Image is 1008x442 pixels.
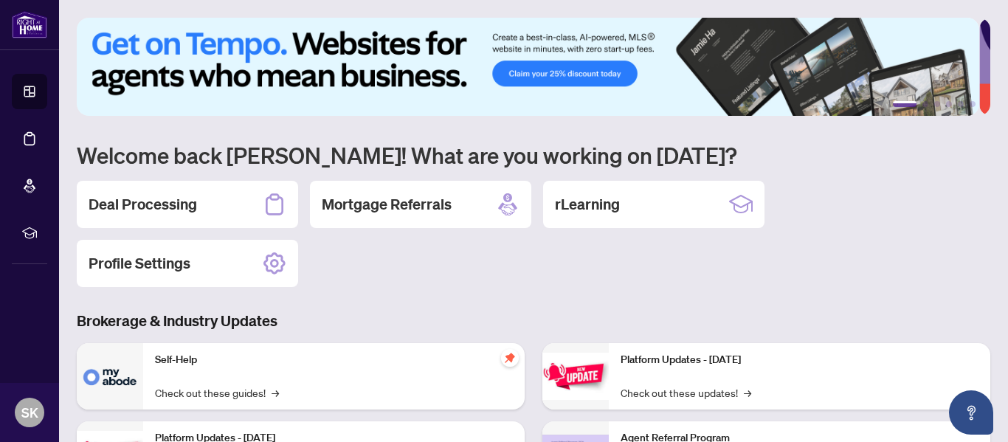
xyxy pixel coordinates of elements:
[970,101,976,107] button: 6
[893,101,916,107] button: 1
[555,194,620,215] h2: rLearning
[12,11,47,38] img: logo
[77,18,979,116] img: Slide 0
[542,353,609,399] img: Platform Updates - June 23, 2025
[21,402,38,423] span: SK
[949,390,993,435] button: Open asap
[77,343,143,410] img: Self-Help
[922,101,928,107] button: 2
[77,141,990,169] h1: Welcome back [PERSON_NAME]! What are you working on [DATE]?
[77,311,990,331] h3: Brokerage & Industry Updates
[322,194,452,215] h2: Mortgage Referrals
[89,253,190,274] h2: Profile Settings
[272,384,279,401] span: →
[155,352,513,368] p: Self-Help
[501,349,519,367] span: pushpin
[621,352,978,368] p: Platform Updates - [DATE]
[946,101,952,107] button: 4
[744,384,751,401] span: →
[89,194,197,215] h2: Deal Processing
[958,101,964,107] button: 5
[155,384,279,401] a: Check out these guides!→
[934,101,940,107] button: 3
[621,384,751,401] a: Check out these updates!→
